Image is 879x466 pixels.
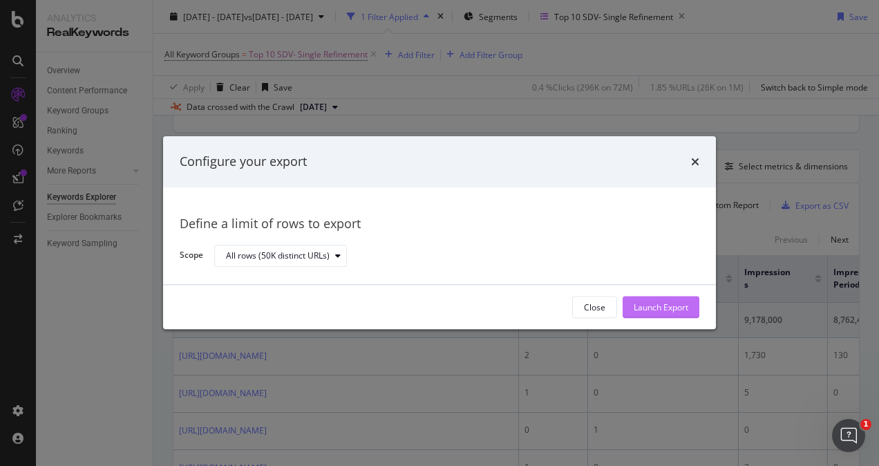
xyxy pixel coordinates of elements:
[214,245,347,267] button: All rows (50K distinct URLs)
[584,301,605,313] div: Close
[180,153,307,171] div: Configure your export
[860,419,871,430] span: 1
[832,419,865,452] iframe: Intercom live chat
[691,153,699,171] div: times
[180,215,699,233] div: Define a limit of rows to export
[572,297,617,319] button: Close
[634,301,688,313] div: Launch Export
[623,297,699,319] button: Launch Export
[163,136,716,329] div: modal
[226,252,330,260] div: All rows (50K distinct URLs)
[180,250,203,265] label: Scope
